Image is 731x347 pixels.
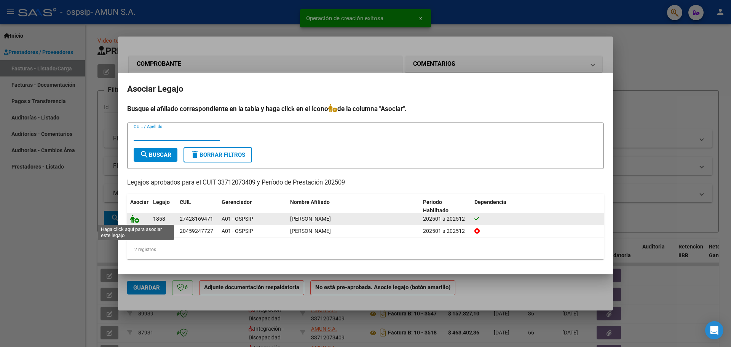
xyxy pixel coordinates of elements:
[190,150,200,159] mat-icon: delete
[150,194,177,219] datatable-header-cell: Legajo
[153,199,170,205] span: Legajo
[140,150,149,159] mat-icon: search
[423,215,468,223] div: 202501 a 202512
[140,151,171,158] span: Buscar
[190,151,245,158] span: Borrar Filtros
[127,178,604,188] p: Legajos aprobados para el CUIT 33712073409 y Período de Prestación 202509
[474,199,506,205] span: Dependencia
[180,215,213,223] div: 27428169471
[287,194,420,219] datatable-header-cell: Nombre Afiliado
[471,194,604,219] datatable-header-cell: Dependencia
[222,199,252,205] span: Gerenciador
[134,148,177,162] button: Buscar
[222,216,253,222] span: A01 - OSPSIP
[290,199,330,205] span: Nombre Afiliado
[423,227,468,236] div: 202501 a 202512
[127,82,604,96] h2: Asociar Legajo
[219,194,287,219] datatable-header-cell: Gerenciador
[127,240,604,259] div: 2 registros
[153,216,165,222] span: 1858
[177,194,219,219] datatable-header-cell: CUIL
[290,216,331,222] span: VERON ESMERALDA LUDMILA
[184,147,252,162] button: Borrar Filtros
[290,228,331,234] span: FLOR LUCAS MATEO
[222,228,253,234] span: A01 - OSPSIP
[127,104,604,114] h4: Busque el afiliado correspondiente en la tabla y haga click en el ícono de la columna "Asociar".
[705,321,723,339] div: Open Intercom Messenger
[130,199,148,205] span: Asociar
[423,199,448,214] span: Periodo Habilitado
[180,199,191,205] span: CUIL
[153,228,165,234] span: 1879
[127,194,150,219] datatable-header-cell: Asociar
[420,194,471,219] datatable-header-cell: Periodo Habilitado
[180,227,213,236] div: 20459247727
